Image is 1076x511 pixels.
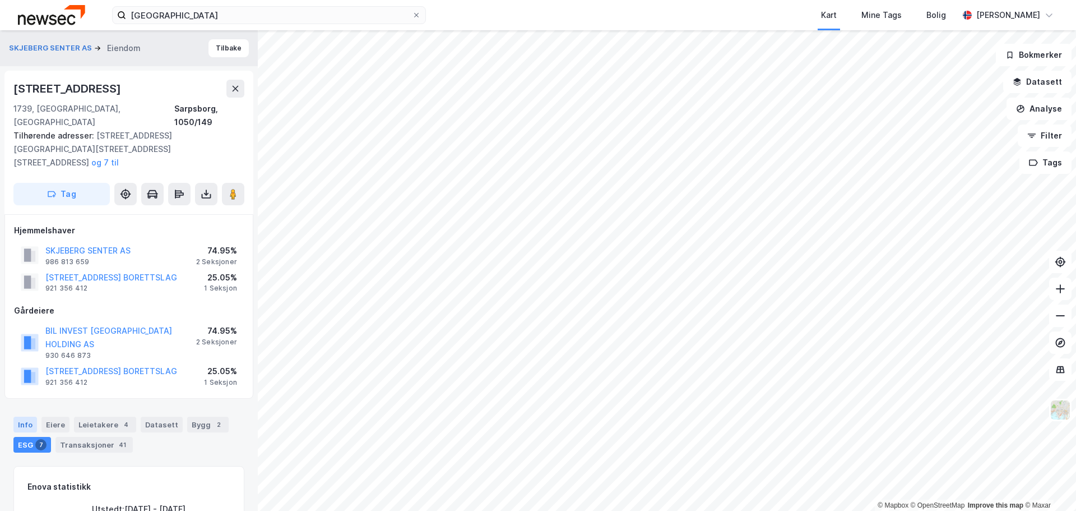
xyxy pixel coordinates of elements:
div: 2 Seksjoner [196,257,237,266]
div: Kart [821,8,837,22]
div: 986 813 659 [45,257,89,266]
button: Tilbake [208,39,249,57]
div: 1 Seksjon [204,378,237,387]
div: [PERSON_NAME] [976,8,1040,22]
div: Bygg [187,417,229,432]
div: Eiere [41,417,69,432]
div: Bolig [926,8,946,22]
div: 4 [120,419,132,430]
div: [STREET_ADDRESS][GEOGRAPHIC_DATA][STREET_ADDRESS][STREET_ADDRESS] [13,129,235,169]
div: Datasett [141,417,183,432]
div: Info [13,417,37,432]
div: 2 Seksjoner [196,338,237,347]
div: [STREET_ADDRESS] [13,80,123,98]
div: 25.05% [204,365,237,378]
div: Eiendom [107,42,141,55]
div: 921 356 412 [45,378,87,387]
div: 74.95% [196,244,237,257]
iframe: Chat Widget [1020,457,1076,511]
a: Improve this map [968,501,1023,509]
div: 1739, [GEOGRAPHIC_DATA], [GEOGRAPHIC_DATA] [13,102,174,129]
div: 7 [35,439,47,450]
div: 74.95% [196,324,237,338]
div: Hjemmelshaver [14,224,244,237]
button: Tag [13,183,110,205]
div: 2 [213,419,224,430]
div: Sarpsborg, 1050/149 [174,102,244,129]
span: Tilhørende adresser: [13,131,96,140]
div: Transaksjoner [55,437,133,453]
div: 930 646 873 [45,351,91,360]
button: Filter [1018,125,1072,147]
div: Leietakere [74,417,136,432]
input: Søk på adresse, matrikkel, gårdeiere, leietakere eller personer [126,7,412,24]
div: 921 356 412 [45,284,87,293]
a: OpenStreetMap [911,501,965,509]
div: ESG [13,437,51,453]
div: Enova statistikk [27,480,91,494]
div: Mine Tags [861,8,902,22]
button: SKJEBERG SENTER AS [9,43,94,54]
img: Z [1050,399,1071,421]
div: 1 Seksjon [204,284,237,293]
button: Datasett [1003,71,1072,93]
div: 41 [117,439,128,450]
img: newsec-logo.f6e21ccffca1b3a03d2d.png [18,5,85,25]
button: Bokmerker [996,44,1072,66]
div: 25.05% [204,271,237,284]
button: Analyse [1007,98,1072,120]
a: Mapbox [878,501,908,509]
button: Tags [1019,151,1072,174]
div: Gårdeiere [14,304,244,317]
